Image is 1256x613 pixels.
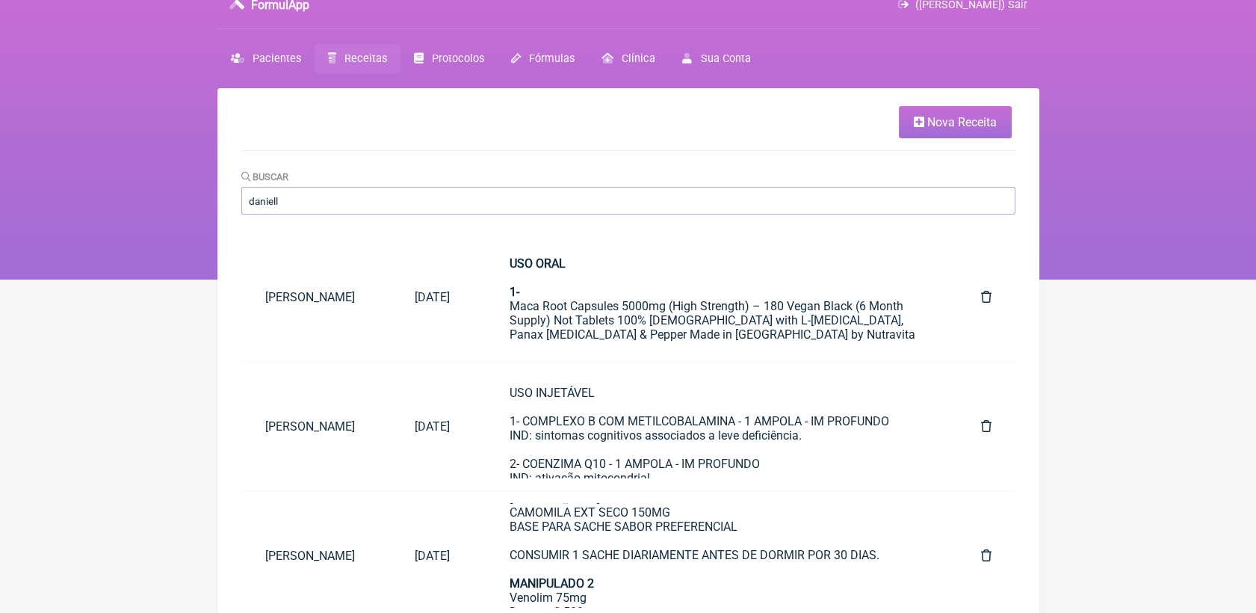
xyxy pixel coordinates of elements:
span: Fórmulas [529,52,575,65]
a: Pacientes [217,44,315,73]
a: USO ORALMANIPULADO 1GLICINA 2GGLUTAMINA 5GZINCO QUELADO 15MGFIBREGUM 3GNAC 300MGMETILFOLATO 3MGME... [486,503,945,608]
span: Clínica [622,52,655,65]
strong: USO ORAL 1- [510,256,566,299]
div: Maca Root Capsules 5000mg (High Strength) – 180 Vegan Black (6 Month Supply) Not Tablets 100% [DE... [510,299,921,370]
a: [DATE] [391,537,474,575]
a: Sua Conta [669,44,764,73]
label: Buscar [241,171,289,182]
a: [PERSON_NAME] [241,278,391,316]
a: [PERSON_NAME] [241,407,391,446]
input: Paciente ou conteúdo da fórmula [241,187,1015,215]
span: Nova Receita [927,115,997,129]
a: [DATE] [391,278,474,316]
a: Nova Receita [899,106,1012,138]
span: Sua Conta [701,52,751,65]
a: [DATE] [391,407,474,446]
strong: MANIPULADO 2 [510,576,594,591]
a: USO ORAL1-Maca Root Capsules 5000mg (High Strength) – 180 Vegan Black (6 Month Supply) Not Tablet... [486,244,945,349]
a: [PERSON_NAME] [241,537,391,575]
span: Receitas [344,52,387,65]
a: Receitas [315,44,400,73]
span: Pacientes [253,52,301,65]
a: USO INJETÁVEL1- COMPLEXO B COM METILCOBALAMINA - 1 AMPOLA - IM PROFUNDOIND: sintomas cognitivos a... [486,374,945,478]
a: Protocolos [400,44,498,73]
a: Fórmulas [498,44,588,73]
div: USO INJETÁVEL 1- COMPLEXO B COM METILCOBALAMINA - 1 AMPOLA - IM PROFUNDO IND: sintomas cognitivos... [510,386,921,485]
span: Protocolos [432,52,484,65]
a: Clínica [588,44,669,73]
